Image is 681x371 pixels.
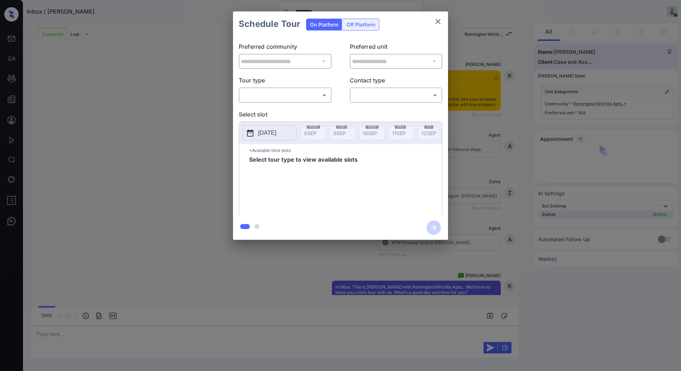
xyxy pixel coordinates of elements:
p: Tour type [239,76,332,87]
p: [DATE] [258,129,276,137]
button: [DATE] [243,125,296,141]
h2: Schedule Tour [233,11,306,37]
p: Preferred community [239,42,332,54]
p: Select slot [239,110,442,122]
span: Select tour type to view available slots [249,157,358,214]
p: Contact type [350,76,443,87]
p: *Available time slots [249,144,442,157]
button: close [431,14,445,29]
p: Preferred unit [350,42,443,54]
div: On Platform [306,19,342,30]
div: Off Platform [343,19,379,30]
